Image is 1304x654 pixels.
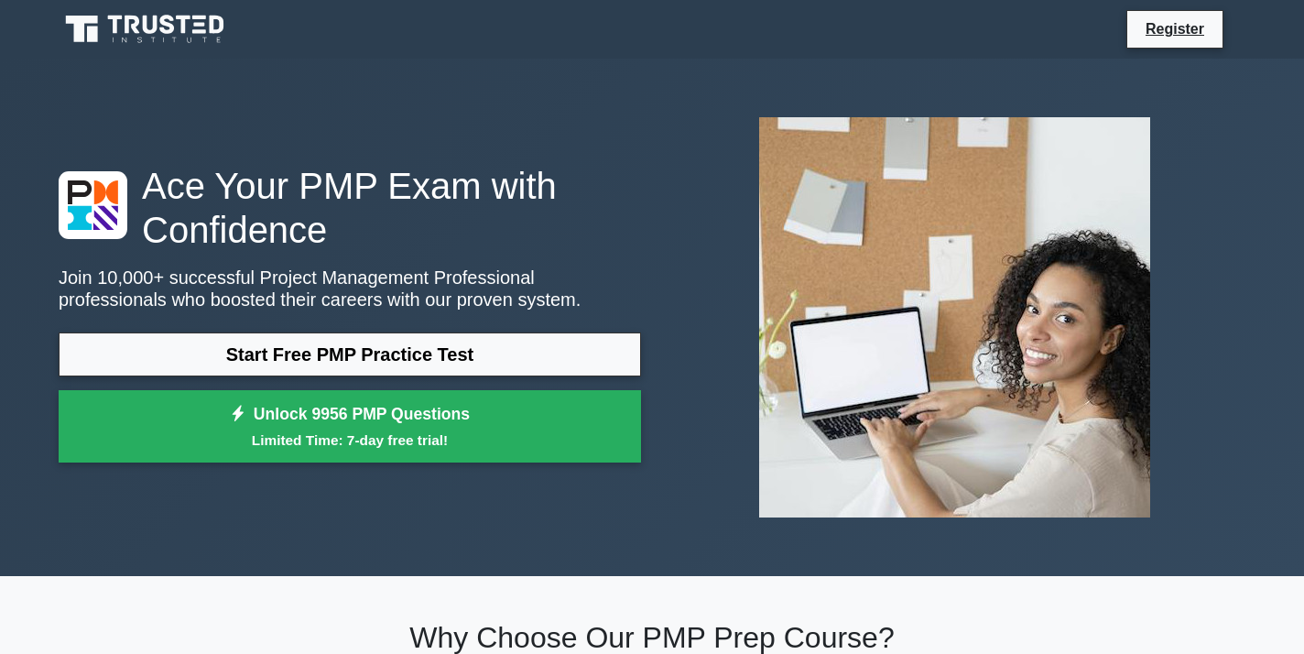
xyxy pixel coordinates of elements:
a: Register [1135,17,1215,40]
small: Limited Time: 7-day free trial! [81,430,618,451]
p: Join 10,000+ successful Project Management Professional professionals who boosted their careers w... [59,267,641,311]
h1: Ace Your PMP Exam with Confidence [59,164,641,252]
a: Unlock 9956 PMP QuestionsLimited Time: 7-day free trial! [59,390,641,463]
a: Start Free PMP Practice Test [59,332,641,376]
